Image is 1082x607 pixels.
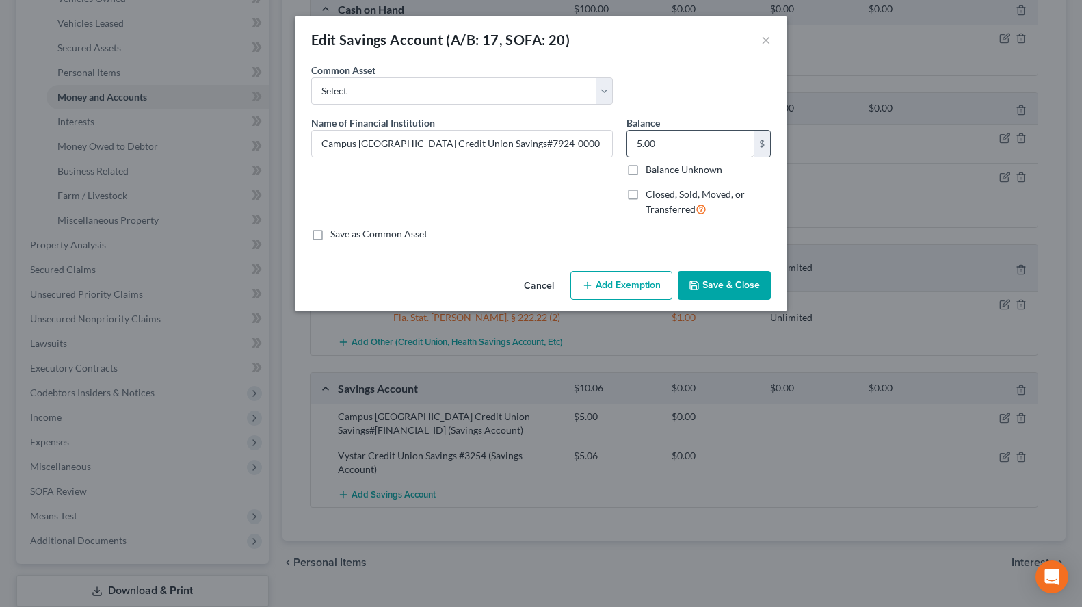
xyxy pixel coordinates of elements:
div: Edit Savings Account (A/B: 17, SOFA: 20) [311,30,570,49]
button: Add Exemption [570,271,672,300]
label: Balance [626,116,660,130]
button: Cancel [513,272,565,300]
input: 0.00 [627,131,754,157]
span: Name of Financial Institution [311,117,435,129]
div: $ [754,131,770,157]
label: Common Asset [311,63,375,77]
label: Balance Unknown [646,163,722,177]
button: Save & Close [678,271,771,300]
input: Enter name... [312,131,612,157]
label: Save as Common Asset [330,227,427,241]
div: Open Intercom Messenger [1035,560,1068,593]
span: Closed, Sold, Moved, or Transferred [646,188,745,215]
button: × [761,31,771,48]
